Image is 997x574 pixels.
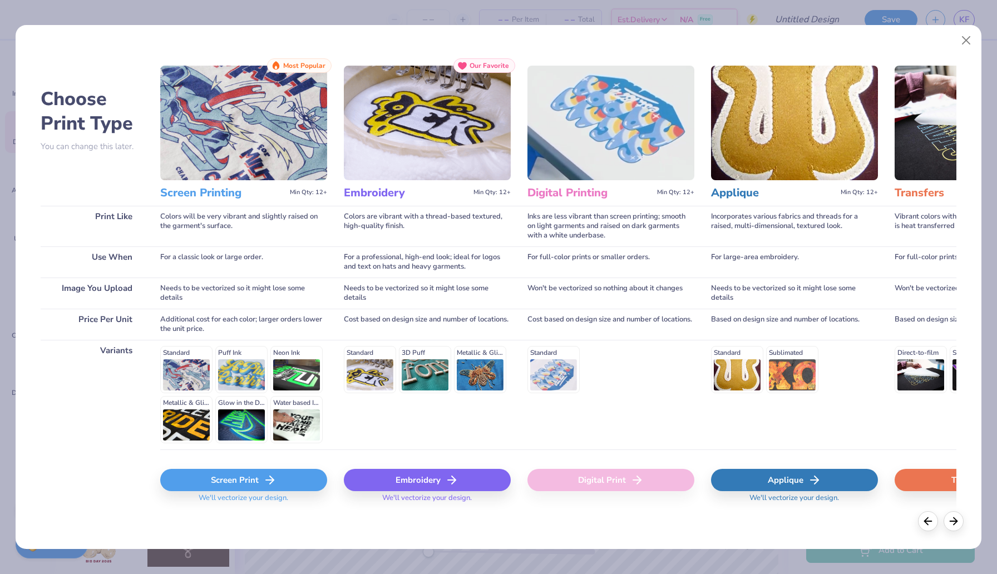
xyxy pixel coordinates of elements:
[527,186,653,200] h3: Digital Printing
[160,246,327,278] div: For a classic look or large order.
[344,278,511,309] div: Needs to be vectorized so it might lose some details
[527,469,694,491] div: Digital Print
[160,206,327,246] div: Colors will be very vibrant and slightly raised on the garment's surface.
[657,189,694,196] span: Min Qty: 12+
[41,309,144,340] div: Price Per Unit
[160,186,285,200] h3: Screen Printing
[41,206,144,246] div: Print Like
[711,206,878,246] div: Incorporates various fabrics and threads for a raised, multi-dimensional, textured look.
[711,309,878,340] div: Based on design size and number of locations.
[711,66,878,180] img: Applique
[290,189,327,196] span: Min Qty: 12+
[473,189,511,196] span: Min Qty: 12+
[344,206,511,246] div: Colors are vibrant with a thread-based textured, high-quality finish.
[41,340,144,450] div: Variants
[344,469,511,491] div: Embroidery
[41,246,144,278] div: Use When
[711,186,836,200] h3: Applique
[41,278,144,309] div: Image You Upload
[527,246,694,278] div: For full-color prints or smaller orders.
[344,186,469,200] h3: Embroidery
[527,66,694,180] img: Digital Printing
[344,309,511,340] div: Cost based on design size and number of locations.
[160,66,327,180] img: Screen Printing
[160,469,327,491] div: Screen Print
[527,309,694,340] div: Cost based on design size and number of locations.
[711,278,878,309] div: Needs to be vectorized so it might lose some details
[841,189,878,196] span: Min Qty: 12+
[527,206,694,246] div: Inks are less vibrant than screen printing; smooth on light garments and raised on dark garments ...
[41,87,144,136] h2: Choose Print Type
[344,66,511,180] img: Embroidery
[711,469,878,491] div: Applique
[711,246,878,278] div: For large-area embroidery.
[378,493,476,509] span: We'll vectorize your design.
[41,142,144,151] p: You can change this later.
[470,62,509,70] span: Our Favorite
[956,29,977,51] button: Close
[527,278,694,309] div: Won't be vectorized so nothing about it changes
[344,246,511,278] div: For a professional, high-end look; ideal for logos and text on hats and heavy garments.
[745,493,843,509] span: We'll vectorize your design.
[160,278,327,309] div: Needs to be vectorized so it might lose some details
[194,493,293,509] span: We'll vectorize your design.
[283,62,325,70] span: Most Popular
[160,309,327,340] div: Additional cost for each color; larger orders lower the unit price.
